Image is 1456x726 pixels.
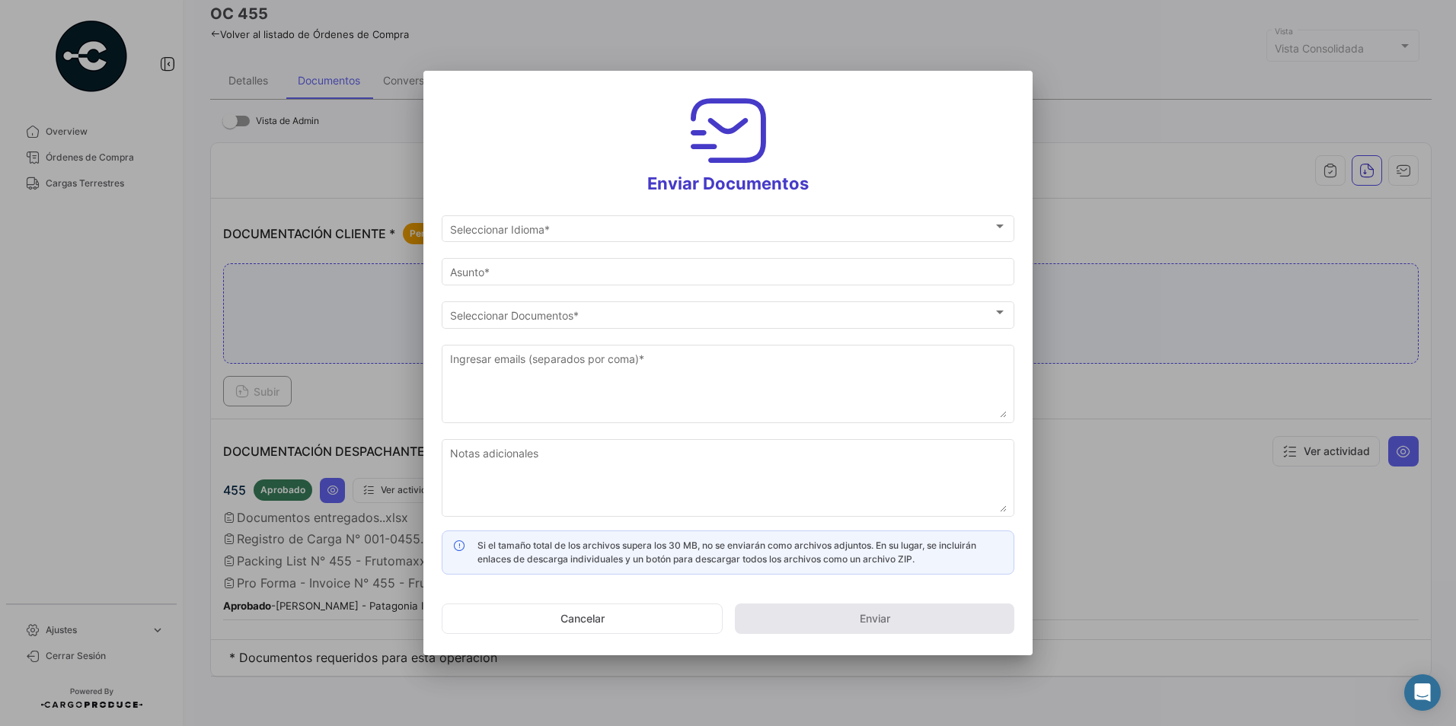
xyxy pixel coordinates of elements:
span: Seleccionar Idioma * [450,223,993,236]
span: Seleccionar Documentos [450,309,993,322]
span: Si el tamaño total de los archivos supera los 30 MB, no se enviarán como archivos adjuntos. En su... [477,540,976,565]
div: Abrir Intercom Messenger [1404,674,1441,711]
h3: Enviar Documentos [442,89,1014,194]
button: Cancelar [442,603,723,634]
